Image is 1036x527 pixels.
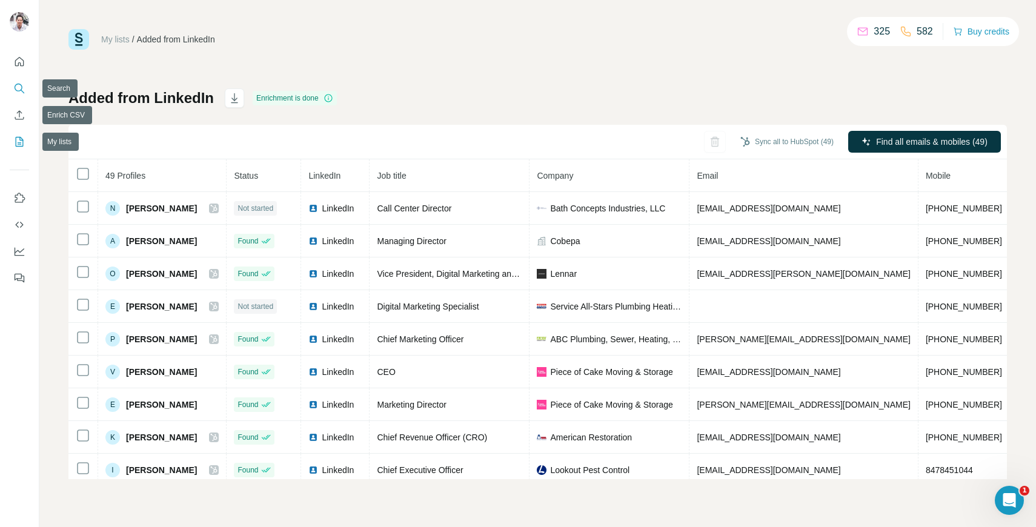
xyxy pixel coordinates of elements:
[537,465,546,475] img: company-logo
[848,131,1001,153] button: Find all emails & mobiles (49)
[126,300,197,313] span: [PERSON_NAME]
[697,204,840,213] span: [EMAIL_ADDRESS][DOMAIN_NAME]
[105,171,145,181] span: 49 Profiles
[697,433,840,442] span: [EMAIL_ADDRESS][DOMAIN_NAME]
[10,240,29,262] button: Dashboard
[308,334,318,344] img: LinkedIn logo
[377,433,487,442] span: Chief Revenue Officer (CRO)
[697,171,718,181] span: Email
[926,334,1002,344] span: [PHONE_NUMBER]
[537,367,546,377] img: company-logo
[550,399,672,411] span: Piece of Cake Moving & Storage
[126,333,197,345] span: [PERSON_NAME]
[308,400,318,409] img: LinkedIn logo
[953,23,1009,40] button: Buy credits
[105,234,120,248] div: A
[105,201,120,216] div: N
[550,235,580,247] span: Cobepa
[10,267,29,289] button: Feedback
[377,269,547,279] span: Vice President, Digital Marketing and Product
[137,33,215,45] div: Added from LinkedIn
[253,91,337,105] div: Enrichment is done
[105,299,120,314] div: E
[550,333,682,345] span: ABC Plumbing, Sewer, Heating, Cooling & Electric
[308,367,318,377] img: LinkedIn logo
[550,268,577,280] span: Lennar
[322,366,354,378] span: LinkedIn
[10,78,29,99] button: Search
[126,268,197,280] span: [PERSON_NAME]
[237,465,258,476] span: Found
[68,29,89,50] img: Surfe Logo
[876,136,988,148] span: Find all emails & mobiles (49)
[926,367,1002,377] span: [PHONE_NUMBER]
[105,267,120,281] div: O
[697,400,910,409] span: [PERSON_NAME][EMAIL_ADDRESS][DOMAIN_NAME]
[377,302,479,311] span: Digital Marketing Specialist
[105,463,120,477] div: I
[550,366,672,378] span: Piece of Cake Moving & Storage
[126,399,197,411] span: [PERSON_NAME]
[101,35,130,44] a: My lists
[322,333,354,345] span: LinkedIn
[874,24,890,39] p: 325
[322,300,354,313] span: LinkedIn
[697,465,840,475] span: [EMAIL_ADDRESS][DOMAIN_NAME]
[377,400,446,409] span: Marketing Director
[926,302,1002,311] span: [PHONE_NUMBER]
[10,51,29,73] button: Quick start
[377,236,446,246] span: Managing Director
[732,133,842,151] button: Sync all to HubSpot (49)
[322,464,354,476] span: LinkedIn
[10,12,29,31] img: Avatar
[537,302,546,311] img: company-logo
[537,171,573,181] span: Company
[237,432,258,443] span: Found
[537,433,546,442] img: company-logo
[926,171,951,181] span: Mobile
[237,268,258,279] span: Found
[308,433,318,442] img: LinkedIn logo
[237,203,273,214] span: Not started
[308,269,318,279] img: LinkedIn logo
[926,400,1002,409] span: [PHONE_NUMBER]
[926,236,1002,246] span: [PHONE_NUMBER]
[377,171,406,181] span: Job title
[697,367,840,377] span: [EMAIL_ADDRESS][DOMAIN_NAME]
[126,431,197,443] span: [PERSON_NAME]
[10,214,29,236] button: Use Surfe API
[322,235,354,247] span: LinkedIn
[105,397,120,412] div: E
[308,204,318,213] img: LinkedIn logo
[550,431,632,443] span: American Restoration
[917,24,933,39] p: 582
[10,131,29,153] button: My lists
[237,399,258,410] span: Found
[237,301,273,312] span: Not started
[377,465,463,475] span: Chief Executive Officer
[132,33,134,45] li: /
[237,236,258,247] span: Found
[105,332,120,346] div: P
[377,204,451,213] span: Call Center Director
[322,268,354,280] span: LinkedIn
[126,464,197,476] span: [PERSON_NAME]
[697,236,840,246] span: [EMAIL_ADDRESS][DOMAIN_NAME]
[926,269,1002,279] span: [PHONE_NUMBER]
[550,464,629,476] span: Lookout Pest Control
[126,235,197,247] span: [PERSON_NAME]
[995,486,1024,515] iframe: Intercom live chat
[537,400,546,409] img: company-logo
[537,337,546,341] img: company-logo
[237,366,258,377] span: Found
[377,367,395,377] span: CEO
[550,202,665,214] span: Bath Concepts Industries, LLC
[10,187,29,209] button: Use Surfe on LinkedIn
[926,465,973,475] span: 8478451044
[1020,486,1029,496] span: 1
[537,207,546,210] img: company-logo
[377,334,463,344] span: Chief Marketing Officer
[537,269,546,279] img: company-logo
[308,236,318,246] img: LinkedIn logo
[126,202,197,214] span: [PERSON_NAME]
